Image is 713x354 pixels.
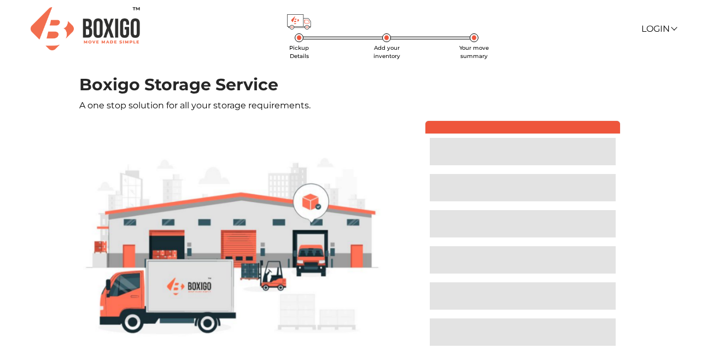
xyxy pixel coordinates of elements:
[459,44,489,60] span: Your move summary
[373,44,400,60] span: Add your inventory
[641,24,676,34] a: Login
[31,7,140,50] img: Boxigo
[289,44,309,60] span: Pickup Details
[79,99,633,112] p: A one stop solution for all your storage requirements.
[79,75,633,95] h1: Boxigo Storage Service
